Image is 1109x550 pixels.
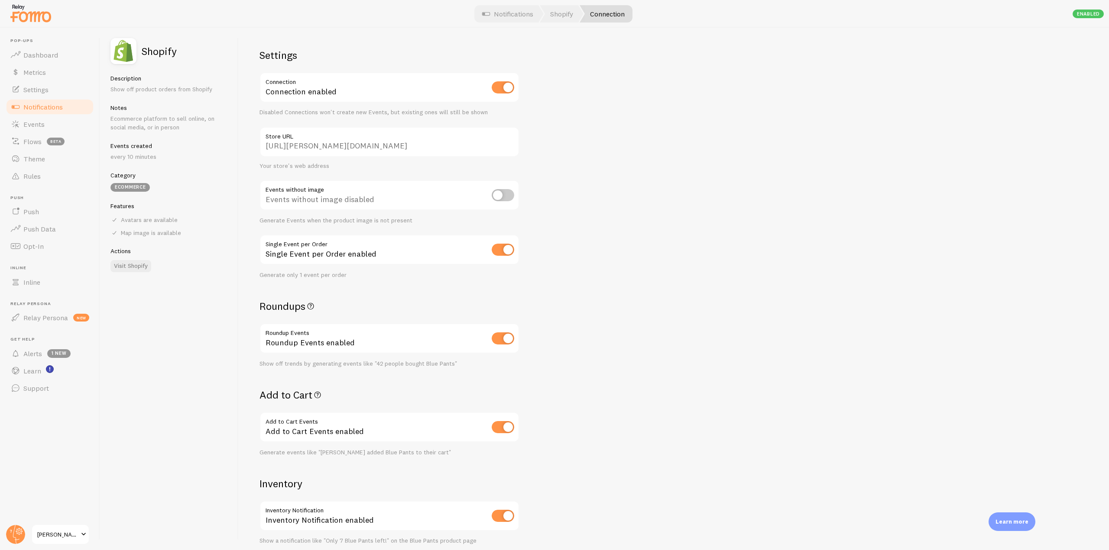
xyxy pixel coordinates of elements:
[23,137,42,146] span: Flows
[259,48,519,62] h2: Settings
[23,225,56,233] span: Push Data
[259,501,519,532] div: Inventory Notification enabled
[10,195,94,201] span: Push
[110,85,228,93] p: Show off product orders from Shopify
[110,216,228,224] div: Avatars are available
[110,38,136,64] img: fomo_icons_shopify.svg
[31,524,90,545] a: [PERSON_NAME]-test-store
[110,114,228,132] p: Ecommerce platform to sell online, on social media, or in person
[23,349,42,358] span: Alerts
[259,235,519,266] div: Single Event per Order enabled
[37,529,78,540] span: [PERSON_NAME]-test-store
[5,81,94,98] a: Settings
[259,299,519,313] h2: Roundups
[23,51,58,59] span: Dashboard
[259,162,519,170] div: Your store's web address
[259,388,519,402] h2: Add to Cart
[259,477,519,490] h2: Inventory
[259,323,519,355] div: Roundup Events enabled
[110,74,228,82] h5: Description
[989,512,1035,531] div: Learn more
[5,46,94,64] a: Dashboard
[5,220,94,238] a: Push Data
[46,365,54,373] svg: <p>Watch New Feature Tutorials!</p>
[259,449,519,457] div: Generate events like "[PERSON_NAME] added Blue Pants to their cart"
[5,238,94,255] a: Opt-In
[259,127,519,142] label: Store URL
[23,103,63,111] span: Notifications
[10,301,94,307] span: Relay Persona
[5,273,94,291] a: Inline
[5,167,94,185] a: Rules
[110,229,228,237] div: Map image is available
[5,133,94,150] a: Flows beta
[110,202,228,210] h5: Features
[259,217,519,225] div: Generate Events when the product image is not present
[23,154,45,163] span: Theme
[110,171,228,179] h5: Category
[142,46,177,56] h2: Shopify
[5,309,94,326] a: Relay Persona new
[5,345,94,362] a: Alerts 1 new
[10,265,94,271] span: Inline
[5,362,94,380] a: Learn
[259,271,519,279] div: Generate only 1 event per order
[23,207,39,216] span: Push
[5,64,94,81] a: Metrics
[23,120,45,129] span: Events
[259,180,519,212] div: Events without image disabled
[110,104,228,112] h5: Notes
[23,367,41,375] span: Learn
[5,150,94,167] a: Theme
[5,203,94,220] a: Push
[73,314,89,322] span: new
[23,85,49,94] span: Settings
[5,98,94,116] a: Notifications
[10,38,94,44] span: Pop-ups
[259,72,519,104] div: Connection enabled
[23,172,41,180] span: Rules
[996,518,1028,526] p: Learn more
[259,537,519,545] div: Show a notification like "Only 7 Blue Pants left!" on the Blue Pants product page
[23,278,40,286] span: Inline
[47,138,65,145] span: beta
[259,412,519,444] div: Add to Cart Events enabled
[5,116,94,133] a: Events
[9,2,52,24] img: fomo-relay-logo-orange.svg
[259,360,519,368] div: Show off trends by generating events like "42 people bought Blue Pants"
[259,109,519,116] div: Disabled Connections won't create new Events, but existing ones will still be shown
[110,260,151,272] a: Visit Shopify
[23,68,46,77] span: Metrics
[5,380,94,397] a: Support
[23,384,49,392] span: Support
[110,142,228,150] h5: Events created
[10,337,94,342] span: Get Help
[23,313,68,322] span: Relay Persona
[110,247,228,255] h5: Actions
[110,183,150,192] div: eCommerce
[47,349,71,358] span: 1 new
[23,242,44,251] span: Opt-In
[110,152,228,161] p: every 10 minutes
